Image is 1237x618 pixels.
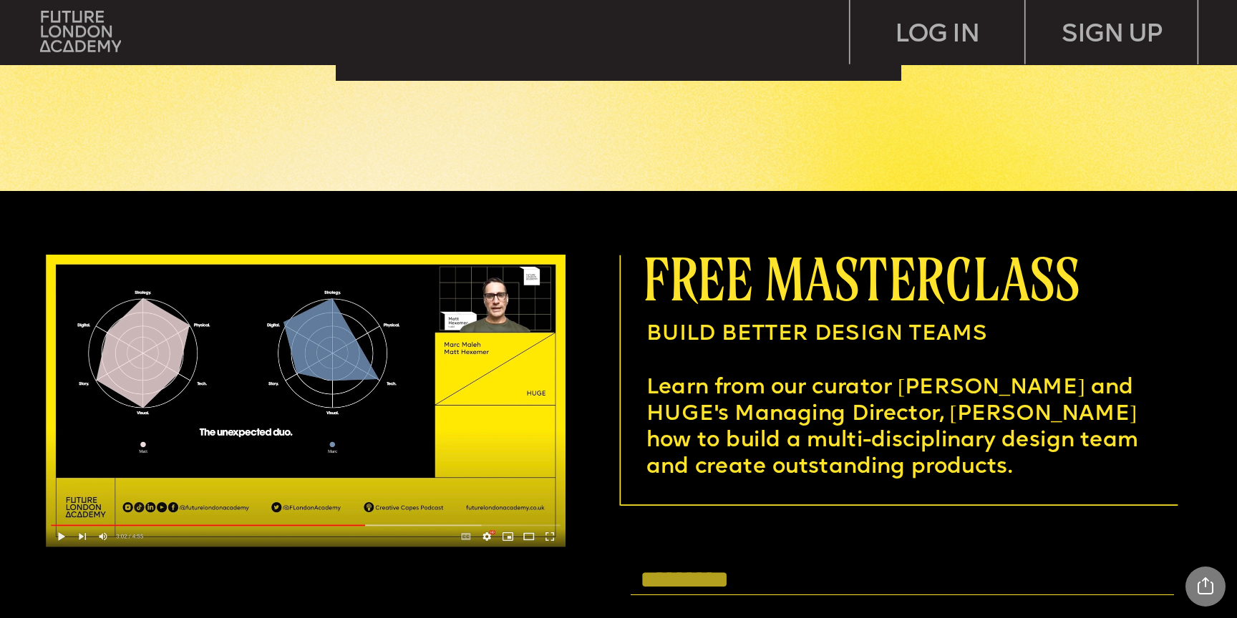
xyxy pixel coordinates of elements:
[646,324,987,345] span: BUILD BETTER DESIGN TEAMS
[46,255,566,547] img: upload-6120175a-1ecc-4694-bef1-d61fdbc9d61d.jpg
[40,11,121,51] img: upload-bfdffa89-fac7-4f57-a443-c7c39906ba42.png
[1185,566,1226,607] div: Share
[643,246,1080,310] span: free masterclass
[646,377,1144,479] span: Learn from our curator [PERSON_NAME] and HUGE's Managing Director, [PERSON_NAME] how to build a m...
